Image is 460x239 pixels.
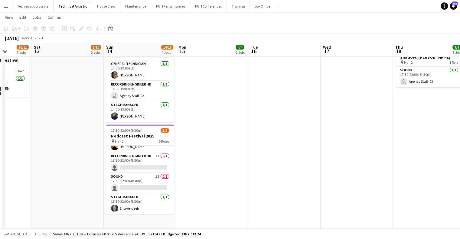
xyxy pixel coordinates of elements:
span: 385 [452,2,458,5]
span: All jobs [33,232,48,236]
span: Week 37 [20,36,35,40]
div: BST [38,36,44,40]
a: View [2,13,16,21]
button: Box Office [250,0,275,12]
span: Total Budgeted £877 542.74 [152,232,201,236]
span: Comms [47,15,61,20]
div: [DATE] [5,35,19,41]
button: FOH Performances [151,0,190,12]
span: Edit [19,15,26,20]
a: Edit [17,13,29,21]
span: Budgeted [10,232,27,236]
a: Comms [45,13,64,21]
button: FOH Conferences [190,0,227,12]
div: Salary £872 703.39 + Expenses £0.00 + Subsistence £4 839.35 = [53,232,201,236]
span: View [5,15,13,20]
a: 385 [450,2,457,10]
button: Budgeted [3,231,28,237]
button: Technical Corporate [12,0,54,12]
span: Jobs [32,15,41,20]
button: Technical Artistic [54,0,92,12]
button: House Crew [92,0,120,12]
a: Jobs [30,13,44,21]
button: Maintenance [120,0,151,12]
button: Training [227,0,250,12]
